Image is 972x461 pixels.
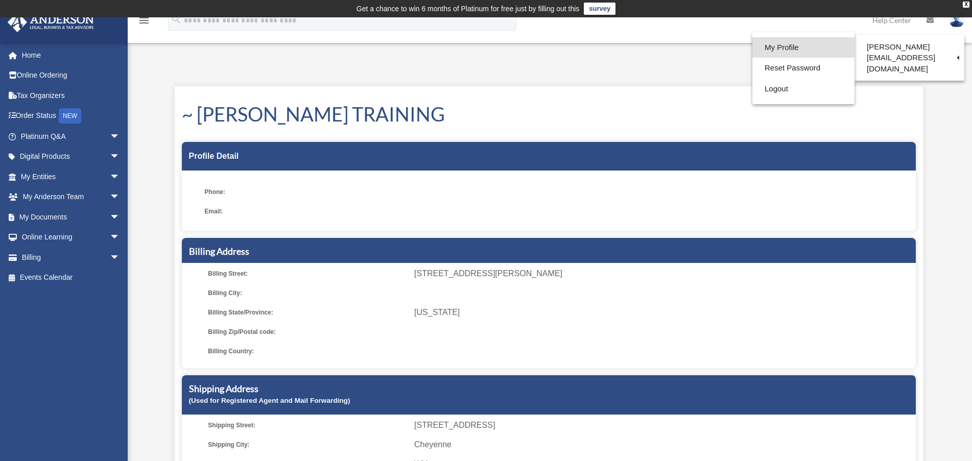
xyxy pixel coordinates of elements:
[7,45,135,65] a: Home
[584,3,615,15] a: survey
[357,3,580,15] div: Get a chance to win 6 months of Platinum for free just by filling out this
[208,305,407,320] span: Billing State/Province:
[7,85,135,106] a: Tax Organizers
[963,2,969,8] div: close
[414,305,912,320] span: [US_STATE]
[204,204,404,219] span: Email:
[189,245,909,258] h5: Billing Address
[138,14,150,27] i: menu
[110,126,130,147] span: arrow_drop_down
[7,106,135,127] a: Order StatusNEW
[7,187,135,207] a: My Anderson Teamarrow_drop_down
[182,142,916,171] div: Profile Detail
[110,227,130,248] span: arrow_drop_down
[752,37,855,58] a: My Profile
[7,268,135,288] a: Events Calendar
[208,325,407,339] span: Billing Zip/Postal code:
[110,147,130,167] span: arrow_drop_down
[110,187,130,208] span: arrow_drop_down
[752,79,855,100] a: Logout
[5,12,97,32] img: Anderson Advisors Platinum Portal
[189,382,909,395] h5: Shipping Address
[7,227,135,248] a: Online Learningarrow_drop_down
[59,108,81,124] div: NEW
[208,344,407,358] span: Billing Country:
[208,266,407,281] span: Billing Street:
[7,166,135,187] a: My Entitiesarrow_drop_down
[7,147,135,167] a: Digital Productsarrow_drop_down
[855,37,964,78] a: [PERSON_NAME][EMAIL_ADDRESS][DOMAIN_NAME]
[414,438,912,452] span: Cheyenne
[138,18,150,27] a: menu
[171,14,182,25] i: search
[110,247,130,268] span: arrow_drop_down
[414,418,912,432] span: [STREET_ADDRESS]
[7,207,135,227] a: My Documentsarrow_drop_down
[208,418,407,432] span: Shipping Street:
[7,126,135,147] a: Platinum Q&Aarrow_drop_down
[7,65,135,86] a: Online Ordering
[208,438,407,452] span: Shipping City:
[208,286,407,300] span: Billing City:
[949,13,964,28] img: User Pic
[204,185,404,199] span: Phone:
[414,266,912,281] span: [STREET_ADDRESS][PERSON_NAME]
[189,397,350,404] small: (Used for Registered Agent and Mail Forwarding)
[182,101,916,128] h1: ~ [PERSON_NAME] TRAINING
[7,247,135,268] a: Billingarrow_drop_down
[752,58,855,79] a: Reset Password
[110,207,130,228] span: arrow_drop_down
[110,166,130,187] span: arrow_drop_down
